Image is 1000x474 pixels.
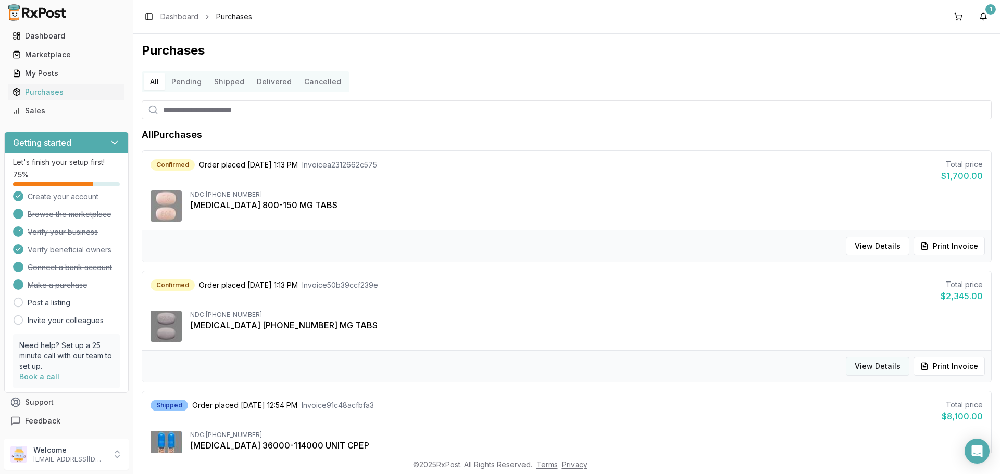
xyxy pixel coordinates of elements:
p: [EMAIL_ADDRESS][DOMAIN_NAME] [33,455,106,464]
div: Sales [12,106,120,116]
p: Need help? Set up a 25 minute call with our team to set up. [19,340,114,371]
button: Feedback [4,412,129,430]
div: $8,100.00 [942,410,983,422]
button: Support [4,393,129,412]
span: Verify your business [28,227,98,237]
span: Purchases [216,11,252,22]
button: View Details [846,357,909,376]
h1: All Purchases [142,127,202,142]
span: Make a purchase [28,280,87,290]
a: Privacy [562,460,587,469]
button: Marketplace [4,46,129,63]
span: Browse the marketplace [28,209,111,220]
img: Triumeq 600-50-300 MG TABS [151,311,182,342]
p: Welcome [33,445,106,455]
span: Invoice 91c48acfbfa3 [302,400,374,411]
button: My Posts [4,65,129,82]
span: Verify beneficial owners [28,245,111,255]
nav: breadcrumb [160,11,252,22]
a: Book a call [19,372,59,381]
div: Purchases [12,87,120,97]
img: User avatar [10,446,27,463]
div: [MEDICAL_DATA] [PHONE_NUMBER] MG TABS [190,319,983,331]
span: Invoice 50b39ccf239e [302,280,378,290]
div: Total price [941,279,983,290]
button: Pending [165,73,208,90]
div: Confirmed [151,279,195,291]
div: Open Intercom Messenger [965,439,990,464]
div: Confirmed [151,159,195,171]
button: Shipped [208,73,251,90]
div: [MEDICAL_DATA] 800-150 MG TABS [190,199,983,211]
span: Order placed [DATE] 12:54 PM [192,400,297,411]
a: Dashboard [8,27,124,45]
div: NDC: [PHONE_NUMBER] [190,431,983,439]
button: Purchases [4,84,129,100]
div: Shipped [151,400,188,411]
span: Invoice a2312662c575 [302,160,377,170]
a: My Posts [8,64,124,83]
h1: Purchases [142,42,992,59]
div: Total price [941,159,983,170]
div: NDC: [PHONE_NUMBER] [190,190,983,199]
img: Prezcobix 800-150 MG TABS [151,190,182,222]
img: Creon 36000-114000 UNIT CPEP [151,431,182,462]
a: Post a listing [28,298,70,308]
button: Print Invoice [914,357,985,376]
a: Marketplace [8,45,124,64]
a: Sales [8,101,124,120]
a: Terms [536,460,558,469]
div: Marketplace [12,49,120,60]
button: All [144,73,165,90]
button: View Details [846,237,909,255]
span: Feedback [25,416,60,426]
p: Let's finish your setup first! [13,157,120,168]
button: Print Invoice [914,237,985,255]
span: Create your account [28,191,98,202]
a: Dashboard [160,11,198,22]
div: NDC: [PHONE_NUMBER] [190,311,983,319]
button: Sales [4,103,129,119]
div: [MEDICAL_DATA] 36000-114000 UNIT CPEP [190,439,983,452]
a: Purchases [8,83,124,101]
div: Total price [942,400,983,410]
button: Delivered [251,73,298,90]
div: 1 [985,4,996,15]
h3: Getting started [13,136,71,149]
button: 1 [975,8,992,25]
span: Order placed [DATE] 1:13 PM [199,280,298,290]
div: My Posts [12,68,120,79]
a: Invite your colleagues [28,315,104,326]
span: 75 % [13,170,29,180]
button: Cancelled [298,73,347,90]
div: $1,700.00 [941,170,983,182]
button: Show8more items [190,452,272,470]
div: Dashboard [12,31,120,41]
span: Connect a bank account [28,262,112,273]
span: Order placed [DATE] 1:13 PM [199,160,298,170]
div: $2,345.00 [941,290,983,302]
button: Dashboard [4,28,129,44]
img: RxPost Logo [4,4,71,21]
